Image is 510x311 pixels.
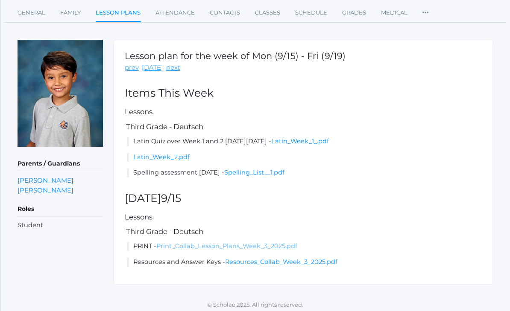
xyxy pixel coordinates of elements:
[127,137,482,146] li: Latin Quiz over Week 1 and 2 [DATE][DATE] -
[18,175,73,185] a: [PERSON_NAME]
[224,169,284,176] a: Spelling_List__1.pdf
[255,4,280,21] a: Classes
[156,242,297,250] a: Print_Collab_Lesson_Plans_Week_3_2025.pdf
[125,87,482,99] h2: Items This Week
[18,202,103,216] h5: Roles
[125,213,482,221] h5: Lessons
[142,63,163,73] a: [DATE]
[18,185,73,195] a: [PERSON_NAME]
[127,242,482,251] li: PRINT -
[155,4,195,21] a: Attendance
[210,4,240,21] a: Contacts
[127,258,482,267] li: Resources and Answer Keys -
[18,4,45,21] a: General
[127,168,482,178] li: Spelling assessment [DATE] -
[125,108,482,116] h5: Lessons
[125,63,139,73] a: prev
[96,4,141,23] a: Lesson Plans
[125,228,482,235] h5: Third Grade - Deutsch
[18,221,103,230] li: Student
[18,40,103,147] img: Owen Zeller
[381,4,407,21] a: Medical
[125,51,346,61] h1: Lesson plan for the week of Mon (9/15) - Fri (9/19)
[166,63,180,73] a: next
[295,4,327,21] a: Schedule
[271,137,329,145] a: Latin_Week_1_.pdf
[125,123,482,130] h5: Third Grade - Deutsch
[161,192,181,204] span: 9/15
[133,153,190,161] a: Latin_Week_2.pdf
[0,301,510,309] p: © Scholae 2025. All rights reserved.
[60,4,81,21] a: Family
[18,157,103,171] h5: Parents / Guardians
[342,4,366,21] a: Grades
[125,193,482,204] h2: [DATE]
[225,258,337,266] a: Resources_Collab_Week_3_2025.pdf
